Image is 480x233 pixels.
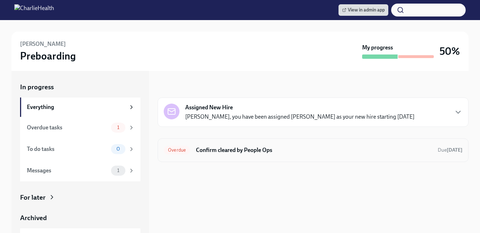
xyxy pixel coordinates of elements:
[20,40,66,48] h6: [PERSON_NAME]
[14,4,54,16] img: CharlieHealth
[20,193,45,202] div: For later
[27,124,108,132] div: Overdue tasks
[438,147,462,153] span: Due
[164,147,190,153] span: Overdue
[27,145,108,153] div: To do tasks
[20,193,140,202] a: For later
[438,147,462,153] span: August 3rd, 2025 09:00
[440,45,460,58] h3: 50%
[196,146,432,154] h6: Confirm cleared by People Ops
[112,146,124,152] span: 0
[164,144,462,156] a: OverdueConfirm cleared by People OpsDue[DATE]
[447,147,462,153] strong: [DATE]
[342,6,385,14] span: View in admin app
[185,104,233,111] strong: Assigned New Hire
[27,103,125,111] div: Everything
[362,44,393,52] strong: My progress
[20,49,76,62] h3: Preboarding
[185,113,414,121] p: [PERSON_NAME], you have been assigned [PERSON_NAME] as your new hire starting [DATE]
[158,82,191,92] div: In progress
[20,138,140,160] a: To do tasks0
[113,125,124,130] span: 1
[113,168,124,173] span: 1
[339,4,388,16] a: View in admin app
[20,82,140,92] a: In progress
[27,167,108,175] div: Messages
[20,117,140,138] a: Overdue tasks1
[20,213,140,223] a: Archived
[20,160,140,181] a: Messages1
[20,98,140,117] a: Everything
